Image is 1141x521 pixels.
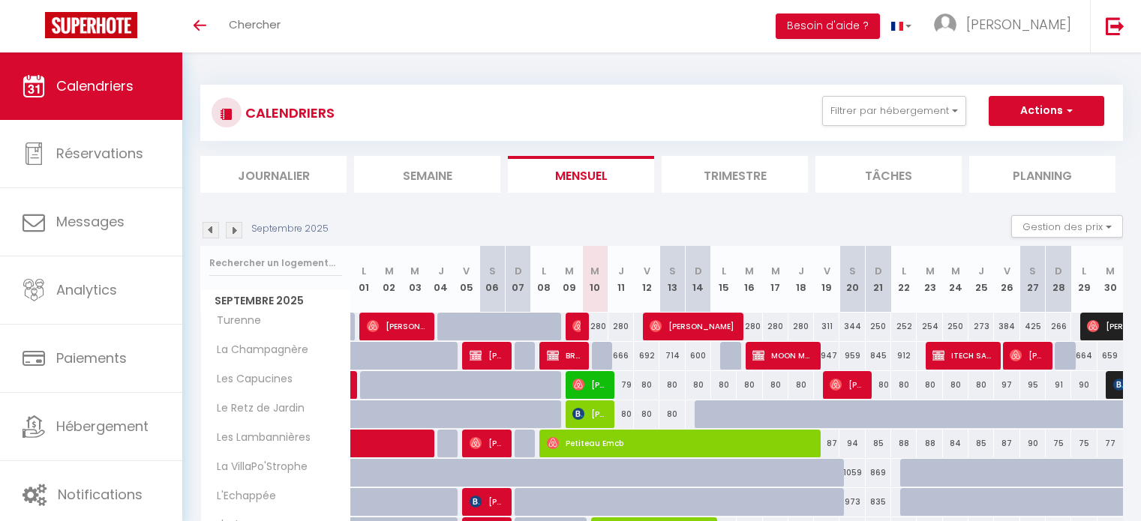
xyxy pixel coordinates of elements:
th: 28 [1046,246,1071,313]
th: 06 [479,246,505,313]
div: 87 [994,430,1019,457]
span: [PERSON_NAME] [367,312,426,340]
div: 94 [839,430,865,457]
abbr: L [1082,264,1086,278]
th: 24 [943,246,968,313]
li: Semaine [354,156,500,193]
span: Les Lambannières [203,430,314,446]
div: 95 [1020,371,1046,399]
div: 692 [634,342,659,370]
th: 22 [891,246,917,313]
div: 80 [608,400,634,428]
button: Gestion des prix [1011,215,1123,238]
span: BRASSERIE 3 MONTS [547,341,581,370]
div: 88 [891,430,917,457]
abbr: V [1004,264,1010,278]
span: Paiements [56,349,127,367]
abbr: M [1106,264,1115,278]
div: 77 [1097,430,1123,457]
input: Rechercher un logement... [209,250,342,277]
abbr: D [1055,264,1062,278]
button: Besoin d'aide ? [776,13,880,39]
div: 273 [968,313,994,340]
div: 80 [763,371,788,399]
div: 80 [711,371,737,399]
abbr: L [722,264,726,278]
div: 254 [917,313,942,340]
th: 03 [402,246,428,313]
div: 87 [814,430,839,457]
th: 18 [788,246,814,313]
span: La VillaPo'Strophe [203,459,311,475]
h3: CALENDRIERS [242,96,335,130]
div: 250 [866,313,891,340]
span: [PERSON_NAME] [1010,341,1043,370]
span: Hébergement [56,417,149,436]
abbr: D [515,264,522,278]
div: 266 [1046,313,1071,340]
div: 80 [917,371,942,399]
button: Actions [989,96,1104,126]
span: La Champagnère [203,342,312,358]
span: Le Retz de Jardin [203,400,308,417]
th: 16 [737,246,762,313]
th: 10 [582,246,608,313]
div: 80 [866,371,891,399]
div: 384 [994,313,1019,340]
abbr: J [438,264,444,278]
div: 280 [788,313,814,340]
div: 344 [839,313,865,340]
div: 91 [1046,371,1071,399]
th: 05 [454,246,479,313]
div: 84 [943,430,968,457]
th: 17 [763,246,788,313]
div: 600 [686,342,711,370]
span: Chercher [229,16,281,32]
span: Septembre 2025 [201,290,350,312]
span: Turenne [203,313,265,329]
div: 659 [1097,342,1123,370]
li: Trimestre [662,156,808,193]
th: 29 [1071,246,1097,313]
div: 1059 [839,459,865,487]
div: 75 [1046,430,1071,457]
th: 26 [994,246,1019,313]
th: 23 [917,246,942,313]
th: 12 [634,246,659,313]
div: 80 [659,400,685,428]
abbr: J [798,264,804,278]
abbr: M [385,264,394,278]
div: 80 [891,371,917,399]
button: Filtrer par hébergement [822,96,966,126]
abbr: S [669,264,676,278]
th: 19 [814,246,839,313]
div: 912 [891,342,917,370]
div: 959 [839,342,865,370]
abbr: L [362,264,366,278]
abbr: L [542,264,546,278]
li: Journalier [200,156,347,193]
div: 80 [968,371,994,399]
div: 80 [659,371,685,399]
img: ... [934,13,956,36]
div: 97 [994,371,1019,399]
div: 252 [891,313,917,340]
abbr: M [951,264,960,278]
th: 04 [428,246,453,313]
th: 15 [711,246,737,313]
th: 25 [968,246,994,313]
abbr: S [1029,264,1036,278]
div: 88 [917,430,942,457]
span: Les Capucines [203,371,296,388]
img: Super Booking [45,12,137,38]
abbr: J [978,264,984,278]
div: 835 [866,488,891,516]
div: 85 [968,430,994,457]
span: Petiteau Emcb [547,429,810,457]
div: 80 [788,371,814,399]
div: 280 [582,313,608,340]
abbr: V [644,264,650,278]
div: 714 [659,342,685,370]
abbr: S [489,264,496,278]
abbr: M [926,264,935,278]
